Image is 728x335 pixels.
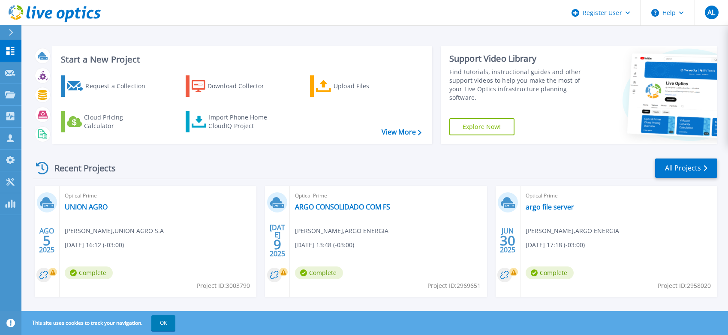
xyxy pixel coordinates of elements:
[33,158,127,179] div: Recent Projects
[295,203,390,211] a: ARGO CONSOLIDADO COM FS
[65,240,124,250] span: [DATE] 16:12 (-03:00)
[61,55,421,64] h3: Start a New Project
[61,111,156,132] a: Cloud Pricing Calculator
[24,315,175,331] span: This site uses cookies to track your navigation.
[186,75,281,97] a: Download Collector
[197,281,250,290] span: Project ID: 3003790
[65,191,251,200] span: Optical Prime
[658,281,711,290] span: Project ID: 2958020
[295,226,388,236] span: [PERSON_NAME] , ARGO ENERGIA
[526,266,574,279] span: Complete
[65,226,164,236] span: [PERSON_NAME] , UNION AGRO S.A
[295,266,343,279] span: Complete
[655,159,717,178] a: All Projects
[269,225,286,256] div: [DATE] 2025
[295,191,481,200] span: Optical Prime
[499,225,516,256] div: JUN 2025
[526,203,574,211] a: argo file server
[500,237,515,244] span: 30
[208,113,275,130] div: Import Phone Home CloudIQ Project
[39,225,55,256] div: AGO 2025
[382,128,421,136] a: View More
[449,118,514,135] a: Explore Now!
[85,78,154,95] div: Request a Collection
[43,237,51,244] span: 5
[526,226,619,236] span: [PERSON_NAME] , ARGO ENERGIA
[526,240,585,250] span: [DATE] 17:18 (-03:00)
[84,113,153,130] div: Cloud Pricing Calculator
[427,281,481,290] span: Project ID: 2969651
[295,240,354,250] span: [DATE] 13:48 (-03:00)
[151,315,175,331] button: OK
[334,78,402,95] div: Upload Files
[208,78,276,95] div: Download Collector
[449,68,589,102] div: Find tutorials, instructional guides and other support videos to help you make the most of your L...
[526,191,712,200] span: Optical Prime
[61,75,156,97] a: Request a Collection
[449,53,589,64] div: Support Video Library
[65,266,113,279] span: Complete
[310,75,406,97] a: Upload Files
[274,241,281,248] span: 9
[65,203,108,211] a: UNION AGRO
[707,9,715,16] span: AL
